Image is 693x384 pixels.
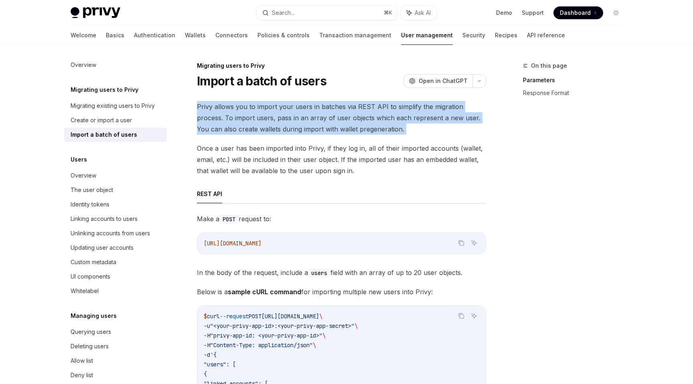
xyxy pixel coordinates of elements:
[64,58,167,72] a: Overview
[71,286,99,296] div: Whitelabel
[71,101,155,111] div: Migrating existing users to Privy
[495,26,517,45] a: Recipes
[456,238,466,248] button: Copy the contents from the code block
[210,351,217,358] span: '{
[197,286,486,297] span: Below is a for importing multiple new users into Privy:
[71,214,138,224] div: Linking accounts to users
[401,6,436,20] button: Ask AI
[64,255,167,269] a: Custom metadata
[71,26,96,45] a: Welcome
[401,26,453,45] a: User management
[64,197,167,212] a: Identity tokens
[462,26,485,45] a: Security
[64,99,167,113] a: Migrating existing users to Privy
[322,332,326,339] span: \
[215,26,248,45] a: Connectors
[71,200,109,209] div: Identity tokens
[204,361,236,368] span: "users": [
[308,269,330,277] code: users
[64,339,167,354] a: Deleting users
[71,7,120,18] img: light logo
[404,74,472,88] button: Open in ChatGPT
[228,288,301,296] strong: sample cURL command
[71,272,110,281] div: UI components
[496,9,512,17] a: Demo
[71,370,93,380] div: Deny list
[355,322,358,329] span: \
[64,284,167,298] a: Whitelabel
[560,9,591,17] span: Dashboard
[71,356,93,366] div: Allow list
[210,322,355,329] span: "<your-privy-app-id>:<your-privy-app-secret>"
[71,257,116,267] div: Custom metadata
[527,26,565,45] a: API reference
[71,327,111,337] div: Querying users
[419,77,468,85] span: Open in ChatGPT
[272,8,294,18] div: Search...
[64,113,167,127] a: Create or import a user
[71,85,138,95] h5: Migrating users to Privy
[204,313,207,320] span: $
[197,213,486,224] span: Make a request to:
[469,311,479,321] button: Ask AI
[134,26,175,45] a: Authentication
[204,342,210,349] span: -H
[207,313,220,320] span: curl
[71,228,150,238] div: Unlinking accounts from users
[106,26,124,45] a: Basics
[71,130,137,139] div: Import a batch of users
[456,311,466,321] button: Copy the contents from the code block
[197,267,486,278] span: In the body of the request, include a field with an array of up to 20 user objects.
[313,342,316,349] span: \
[523,74,629,87] a: Parameters
[220,313,249,320] span: --request
[197,101,486,135] span: Privy allows you to import your users in batches via REST API to simplify the migration process. ...
[64,127,167,142] a: Import a batch of users
[522,9,544,17] a: Support
[71,155,87,164] h5: Users
[197,62,486,70] div: Migrating users to Privy
[204,240,261,247] span: [URL][DOMAIN_NAME]
[64,226,167,241] a: Unlinking accounts from users
[185,26,206,45] a: Wallets
[469,238,479,248] button: Ask AI
[71,60,96,70] div: Overview
[64,325,167,339] a: Querying users
[219,215,239,224] code: POST
[71,311,117,321] h5: Managing users
[610,6,622,19] button: Toggle dark mode
[204,370,207,378] span: {
[204,322,210,329] span: -u
[204,332,210,339] span: -H
[210,332,322,339] span: "privy-app-id: <your-privy-app-id>"
[64,269,167,284] a: UI components
[553,6,603,19] a: Dashboard
[71,171,96,180] div: Overview
[257,26,310,45] a: Policies & controls
[249,313,261,320] span: POST
[64,241,167,255] a: Updating user accounts
[210,342,313,349] span: "Content-Type: application/json"
[64,368,167,382] a: Deny list
[64,183,167,197] a: The user object
[523,87,629,99] a: Response Format
[71,185,113,195] div: The user object
[71,342,109,351] div: Deleting users
[415,9,431,17] span: Ask AI
[64,354,167,368] a: Allow list
[197,184,222,203] button: REST API
[64,168,167,183] a: Overview
[204,351,210,358] span: -d
[64,212,167,226] a: Linking accounts to users
[257,6,397,20] button: Search...⌘K
[197,74,326,88] h1: Import a batch of users
[384,10,392,16] span: ⌘ K
[319,313,322,320] span: \
[319,26,391,45] a: Transaction management
[197,143,486,176] span: Once a user has been imported into Privy, if they log in, all of their imported accounts (wallet,...
[71,243,134,253] div: Updating user accounts
[531,61,567,71] span: On this page
[71,115,132,125] div: Create or import a user
[261,313,319,320] span: [URL][DOMAIN_NAME]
